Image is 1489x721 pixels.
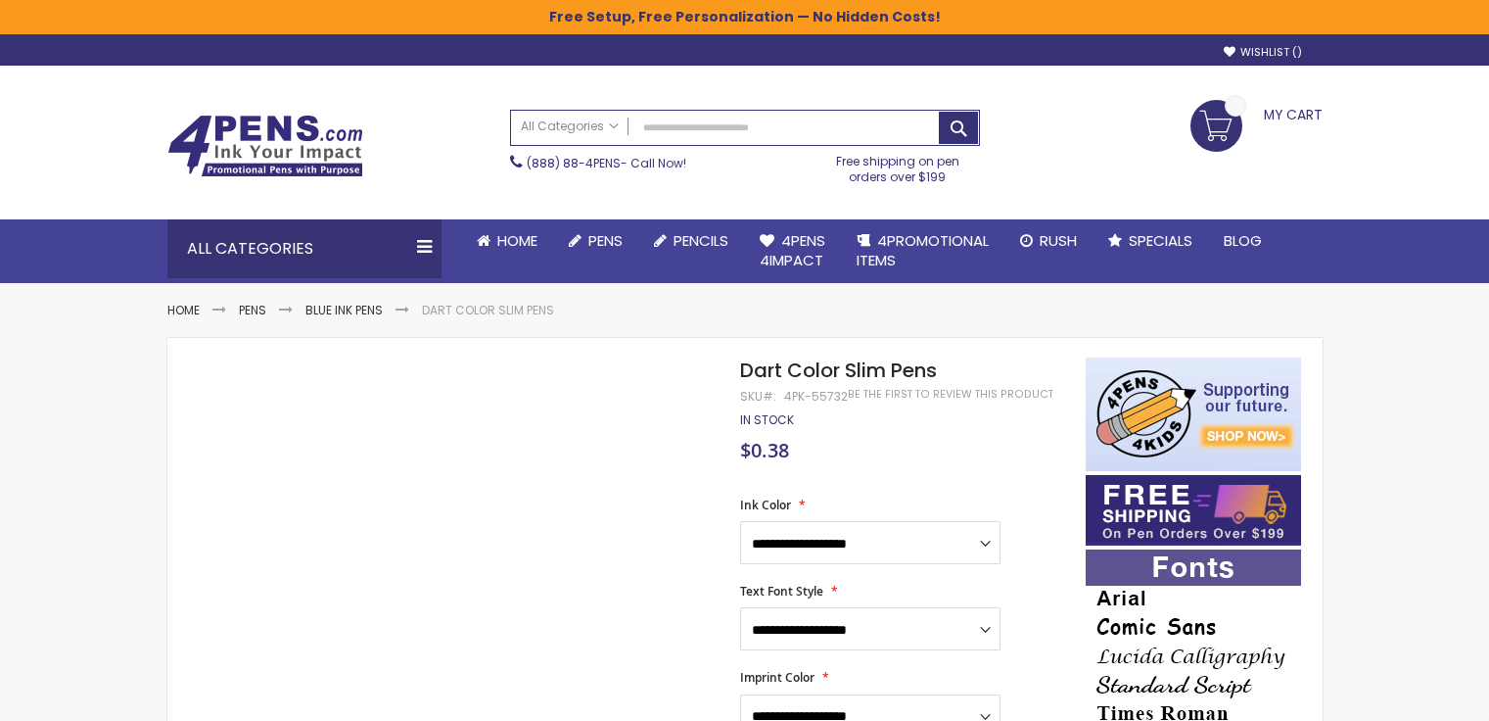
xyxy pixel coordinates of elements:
img: 4pens 4 kids [1086,358,1301,471]
img: Free shipping on orders over $199 [1086,475,1301,546]
a: Blue ink Pens [305,302,383,318]
img: 4Pens Custom Pens and Promotional Products [167,115,363,177]
a: Be the first to review this product [848,387,1053,402]
span: Ink Color [740,497,791,513]
a: Pens [553,219,638,263]
span: 4Pens 4impact [760,230,825,270]
a: Specials [1093,219,1208,263]
span: Home [497,230,537,251]
li: Dart Color Slim Pens [422,303,554,318]
div: Free shipping on pen orders over $199 [815,146,980,185]
span: In stock [740,411,794,428]
div: 4pk-55732 [784,389,848,405]
a: Rush [1004,219,1093,263]
div: Availability [740,412,794,428]
span: 4PROMOTIONAL ITEMS [857,230,989,270]
span: All Categories [521,119,619,134]
span: Dart Color Slim Pens [740,357,937,384]
span: Imprint Color [740,669,814,686]
a: 4Pens4impact [744,219,841,283]
a: All Categories [511,111,628,143]
span: Pens [588,230,623,251]
a: 4PROMOTIONALITEMS [841,219,1004,283]
span: Specials [1129,230,1192,251]
a: Pencils [638,219,744,263]
a: Pens [239,302,266,318]
a: Home [461,219,553,263]
span: Text Font Style [740,583,823,600]
span: $0.38 [740,437,789,463]
a: Home [167,302,200,318]
div: All Categories [167,219,442,278]
strong: SKU [740,388,776,405]
span: Blog [1224,230,1262,251]
a: Blog [1208,219,1278,263]
span: - Call Now! [527,155,686,171]
a: (888) 88-4PENS [527,155,621,171]
a: Wishlist [1224,45,1302,60]
span: Pencils [674,230,728,251]
span: Rush [1040,230,1077,251]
